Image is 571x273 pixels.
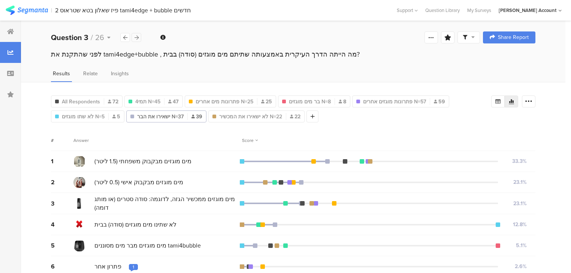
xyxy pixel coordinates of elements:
div: 2.6% [515,263,527,270]
div: # [51,137,73,144]
span: לא שתו מוגזים N=5 [62,113,105,121]
div: 6 [51,262,73,271]
img: d3718dnoaommpf.cloudfront.net%2Fitem%2F99b7f4fa4e03a4370447.png [73,155,85,167]
a: My Surveys [463,7,495,14]
div: 1 [51,157,73,166]
div: Support [397,4,418,16]
div: 23.1% [513,178,527,186]
img: d3718dnoaommpf.cloudfront.net%2Fitem%2F4e6e81adf43569a8df0f.jpg [73,240,85,252]
div: | [51,6,52,15]
b: Question 3 [51,32,88,43]
div: 2 פיז שאלון בטא שטראוס tami4edge + bubble חדשים [55,7,191,14]
span: פתרונות מים אחרים N=25 [196,98,253,106]
span: 5 [112,113,120,121]
span: 72 [108,98,118,106]
span: מים מוגזים ממכשיר הגזה, לדוגמה: סודה סטרים (או מותג דומה) [94,195,238,212]
div: 5 [51,241,73,250]
span: 26 [95,32,104,43]
img: d3718dnoaommpf.cloudfront.net%2Fitem%2F2ad5686d6911c7557fc5.png [73,176,85,188]
div: 23.1% [513,200,527,207]
span: 8 [339,98,346,106]
div: 4 [51,220,73,229]
span: Results [53,70,70,78]
span: 39 [191,113,202,121]
span: לא ישאירו את המכשיר N=22 [219,113,282,121]
span: Share Report [498,35,529,40]
span: מים מוגזים מבקבוק משפחתי (1.5 ליטר) [94,157,191,166]
img: segmanta logo [6,6,48,15]
span: לא שתינו מים מוגזים (סודה) בבית [94,220,176,229]
div: 12.8% [513,221,527,228]
span: 47 [168,98,179,106]
span: All Respondents [62,98,100,106]
div: [PERSON_NAME] Account [499,7,556,14]
div: 5.1% [516,242,527,249]
span: 59 [434,98,445,106]
div: לפני שהתקנת את tami4edge+bubble , מה הייתה הדרך העיקרית באמצעותה שתיתם מים מוגזים (סודה) בבית? [51,49,535,59]
div: 33.3% [512,157,527,165]
a: Question Library [422,7,463,14]
span: / [91,32,93,43]
span: Insights [111,70,129,78]
img: d3718dnoaommpf.cloudfront.net%2Fitem%2F551e9c2c196fa5a2f87f.jpg [73,197,85,209]
span: 22 [290,113,300,121]
div: Answer [73,137,89,144]
span: Relate [83,70,98,78]
div: 2 [51,178,73,186]
div: Score [242,137,258,144]
span: ישאירו את הבר N=37 [137,113,184,121]
span: פתרון אחר [94,262,121,271]
span: מים מוגזים מבקבוק אישי (0.5 ליטר) [94,178,183,186]
span: מים מוגזים מבר מים מסוננים tami4bubble [94,241,201,250]
span: 25 [261,98,272,106]
img: d3718dnoaommpf.cloudfront.net%2Fitem%2Ffa84dd76cb021fedb4e3.png [73,219,85,231]
div: 1 [133,264,134,270]
span: בר מים מוגזים N=8 [289,98,331,106]
div: 3 [51,199,73,208]
span: פתרונות מוגזים אחרים N=57 [363,98,426,106]
span: תמי4 N=45 [135,98,160,106]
